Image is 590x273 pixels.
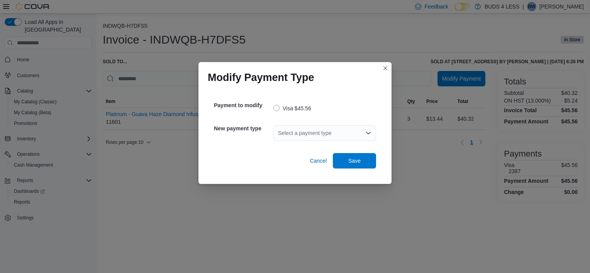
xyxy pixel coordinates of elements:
span: Cancel [310,157,327,165]
h5: Payment to modify [214,98,272,113]
h1: Modify Payment Type [208,71,314,84]
button: Cancel [307,153,330,169]
button: Closes this modal window [381,64,390,73]
span: Save [348,157,361,165]
label: Visa $45.56 [273,104,311,113]
h5: New payment type [214,121,272,136]
input: Accessible screen reader label [278,128,279,138]
button: Save [333,153,376,169]
button: Open list of options [365,130,371,136]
